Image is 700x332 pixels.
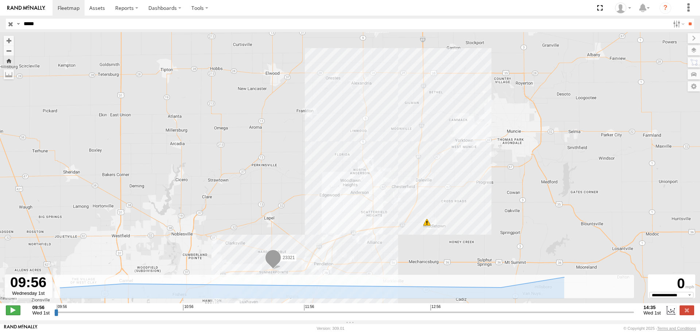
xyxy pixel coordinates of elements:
label: Play/Stop [6,305,20,315]
div: 0 [649,276,694,292]
div: Andres Calderon [612,3,634,13]
div: © Copyright 2025 - [623,326,696,331]
img: rand-logo.svg [7,5,45,11]
span: Wed 1st Oct 2025 [643,310,661,316]
button: Zoom in [4,36,14,46]
i: ? [660,2,671,14]
button: Zoom out [4,46,14,56]
strong: 09:56 [32,305,50,310]
button: Zoom Home [4,56,14,66]
span: Wed 1st Oct 2025 [32,310,50,316]
span: 12:56 [431,305,441,310]
label: Search Filter Options [670,19,686,29]
span: 09:56 [57,305,67,310]
label: Map Settings [688,81,700,91]
span: 23321 [283,255,295,260]
label: Search Query [15,19,21,29]
label: Measure [4,69,14,79]
a: Terms and Conditions [657,326,696,331]
span: 10:56 [183,305,193,310]
a: Visit our Website [4,325,38,332]
strong: 14:35 [643,305,661,310]
span: 11:56 [304,305,314,310]
div: Version: 309.01 [317,326,345,331]
label: Close [680,305,694,315]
